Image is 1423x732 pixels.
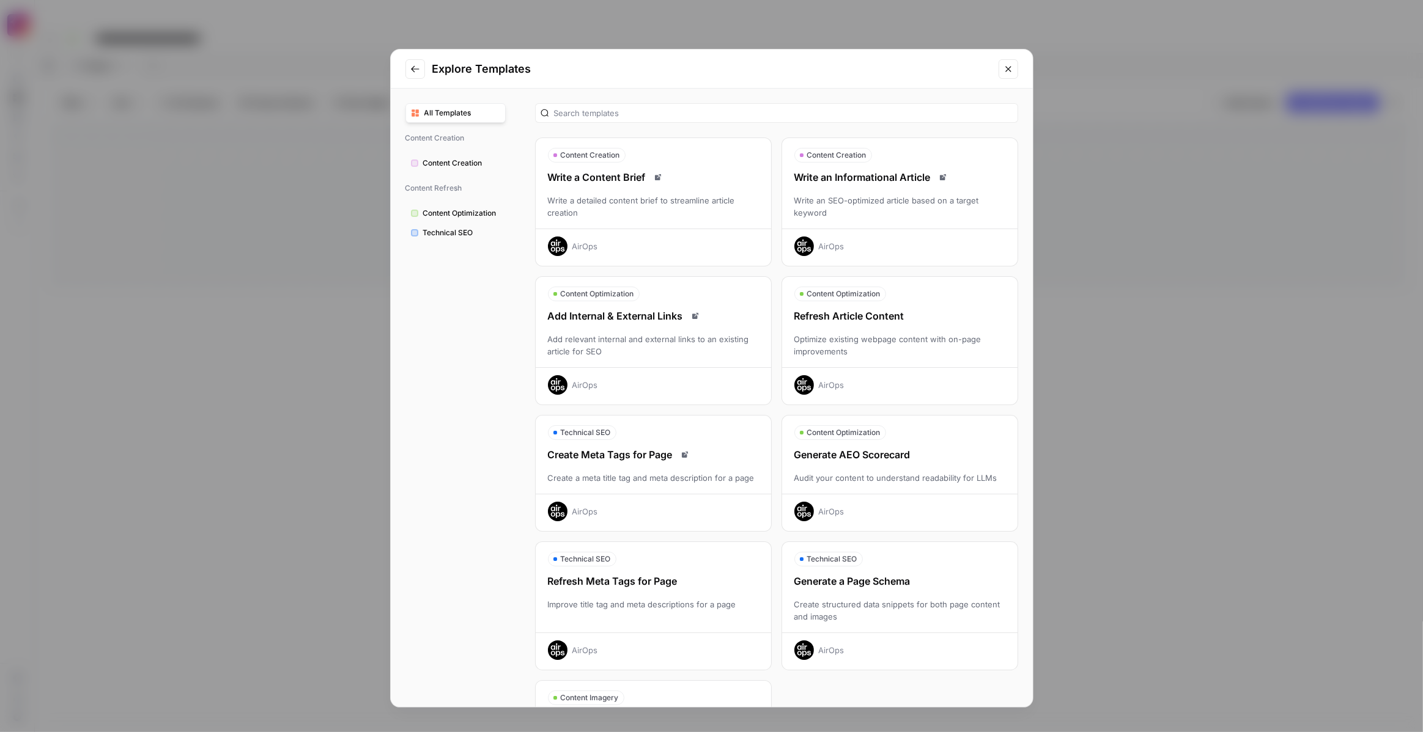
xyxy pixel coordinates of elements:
div: Refresh Article Content [782,309,1018,323]
div: Generate AEO Scorecard [782,447,1018,462]
div: Create Meta Tags for Page [536,447,771,462]
span: Content Creation [561,150,620,161]
span: All Templates [424,108,500,119]
h2: Explore Templates [432,60,991,78]
div: Improve title tag and meta descriptions for a page [536,598,771,623]
button: Go to previous step [405,59,425,79]
span: Content Optimization [807,288,881,299]
div: Add Internal & External Links [536,309,771,323]
div: Write a detailed content brief to streamline article creation [536,194,771,219]
a: Read docs [678,447,692,462]
button: All Templates [405,103,506,123]
span: Content Imagery [561,692,619,703]
button: Technical SEOCreate Meta Tags for PageRead docsCreate a meta title tag and meta description for a... [535,415,772,532]
a: Read docs [936,170,950,185]
button: Content OptimizationGenerate AEO ScorecardAudit your content to understand readability for LLMsAi... [782,415,1018,532]
div: AirOps [819,379,845,391]
span: Technical SEO [807,554,857,565]
div: AirOps [572,379,598,391]
div: AirOps [572,505,598,518]
button: Content CreationWrite an Informational ArticleRead docsWrite an SEO-optimized article based on a ... [782,137,1018,266]
div: Write an SEO-optimized article based on a target keyword [782,194,1018,219]
div: Create a meta title tag and meta description for a page [536,472,771,484]
a: Read docs [651,170,665,185]
div: Write a Content Brief [536,170,771,185]
span: Content Creation [423,158,500,169]
span: Content Optimization [807,427,881,438]
span: Technical SEO [423,227,500,238]
div: Add relevant internal and external links to an existing article for SEO [536,333,771,357]
span: Technical SEO [561,554,611,565]
div: Audit your content to understand readability for LLMs [782,472,1018,484]
a: Read docs [688,309,703,323]
span: Content Creation [405,128,506,148]
button: Technical SEOGenerate a Page SchemaCreate structured data snippets for both page content and imag... [782,541,1018,670]
button: Technical SEO [405,223,506,243]
span: Technical SEO [561,427,611,438]
button: Content OptimizationAdd Internal & External LinksRead docsAdd relevant internal and external link... [535,276,772,405]
div: Optimize existing webpage content with on-page improvements [782,333,1018,357]
span: Content Optimization [423,208,500,219]
div: AirOps [819,505,845,518]
span: Content Creation [807,150,867,161]
button: Technical SEORefresh Meta Tags for PageImprove title tag and meta descriptions for a pageAirOps [535,541,772,670]
div: Refresh Meta Tags for Page [536,574,771,588]
div: AirOps [572,644,598,656]
div: Create structured data snippets for both page content and images [782,598,1018,623]
div: Write an Informational Article [782,170,1018,185]
div: AirOps [572,240,598,252]
button: Content Creation [405,153,506,173]
div: Generate a Page Schema [782,574,1018,588]
span: Content Optimization [561,288,634,299]
button: Content CreationWrite a Content BriefRead docsWrite a detailed content brief to streamline articl... [535,137,772,266]
input: Search templates [554,107,1013,119]
div: AirOps [819,240,845,252]
div: AirOps [819,644,845,656]
button: Content Optimization [405,203,506,223]
span: Content Refresh [405,178,506,199]
button: Content OptimizationRefresh Article ContentOptimize existing webpage content with on-page improve... [782,276,1018,405]
button: Close modal [999,59,1018,79]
